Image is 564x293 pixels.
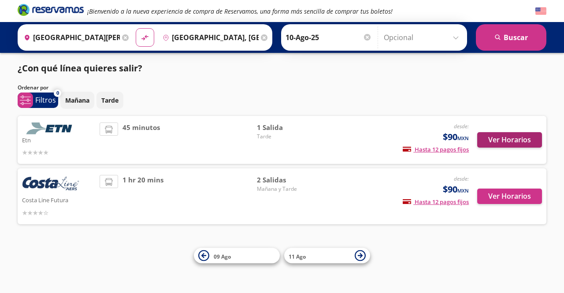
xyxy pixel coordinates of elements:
[18,62,142,75] p: ¿Con qué línea quieres salir?
[18,93,58,108] button: 0Filtros
[476,24,546,51] button: Buscar
[477,189,542,204] button: Ver Horarios
[60,92,94,109] button: Mañana
[535,6,546,17] button: English
[457,135,469,141] small: MXN
[289,252,306,260] span: 11 Ago
[87,7,393,15] em: ¡Bienvenido a la nueva experiencia de compra de Reservamos, una forma más sencilla de comprar tus...
[286,26,372,48] input: Elegir Fecha
[194,248,280,263] button: 09 Ago
[22,175,79,194] img: Costa Line Futura
[20,26,120,48] input: Buscar Origen
[384,26,463,48] input: Opcional
[96,92,123,109] button: Tarde
[122,122,160,157] span: 45 minutos
[22,194,95,205] p: Costa Line Futura
[403,145,469,153] span: Hasta 12 pagos fijos
[443,183,469,196] span: $90
[35,95,56,105] p: Filtros
[257,122,319,133] span: 1 Salida
[122,175,163,218] span: 1 hr 20 mins
[403,198,469,206] span: Hasta 12 pagos fijos
[22,122,79,134] img: Etn
[18,84,48,92] p: Ordenar por
[101,96,119,105] p: Tarde
[18,3,84,19] a: Brand Logo
[443,130,469,144] span: $90
[56,89,59,97] span: 0
[454,122,469,130] em: desde:
[454,175,469,182] em: desde:
[477,132,542,148] button: Ver Horarios
[65,96,89,105] p: Mañana
[284,248,370,263] button: 11 Ago
[22,134,95,145] p: Etn
[457,187,469,194] small: MXN
[159,26,259,48] input: Buscar Destino
[257,175,319,185] span: 2 Salidas
[18,3,84,16] i: Brand Logo
[214,252,231,260] span: 09 Ago
[257,185,319,193] span: Mañana y Tarde
[257,133,319,141] span: Tarde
